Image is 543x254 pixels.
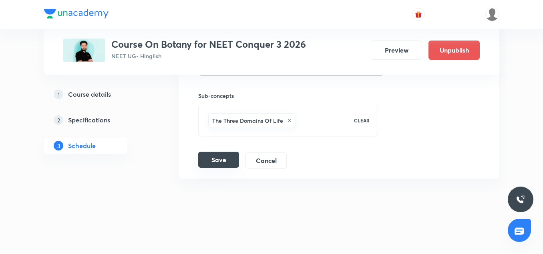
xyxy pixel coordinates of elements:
[245,152,287,169] button: Cancel
[44,112,153,128] a: 2Specifications
[44,86,153,102] a: 1Course details
[54,115,63,125] p: 2
[371,41,422,60] button: Preview
[428,41,480,60] button: Unpublish
[198,91,378,100] h6: Sub-concepts
[412,8,425,21] button: avatar
[516,195,525,204] img: ttu
[54,141,63,150] p: 3
[63,39,105,62] img: 0755C114-EA44-438A-9C4D-D18A2C2AEDD2_plus.png
[54,89,63,99] p: 1
[68,141,96,150] h5: Schedule
[68,89,111,99] h5: Course details
[485,8,499,21] img: Arpit Srivastava
[44,9,109,18] img: Company Logo
[198,152,239,168] button: Save
[111,39,306,50] h3: Course On Botany for NEET Conquer 3 2026
[68,115,110,125] h5: Specifications
[415,11,422,18] img: avatar
[111,52,306,60] p: NEET UG • Hinglish
[354,117,370,124] p: CLEAR
[44,9,109,20] a: Company Logo
[212,116,283,125] h6: The Three Domains Of Life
